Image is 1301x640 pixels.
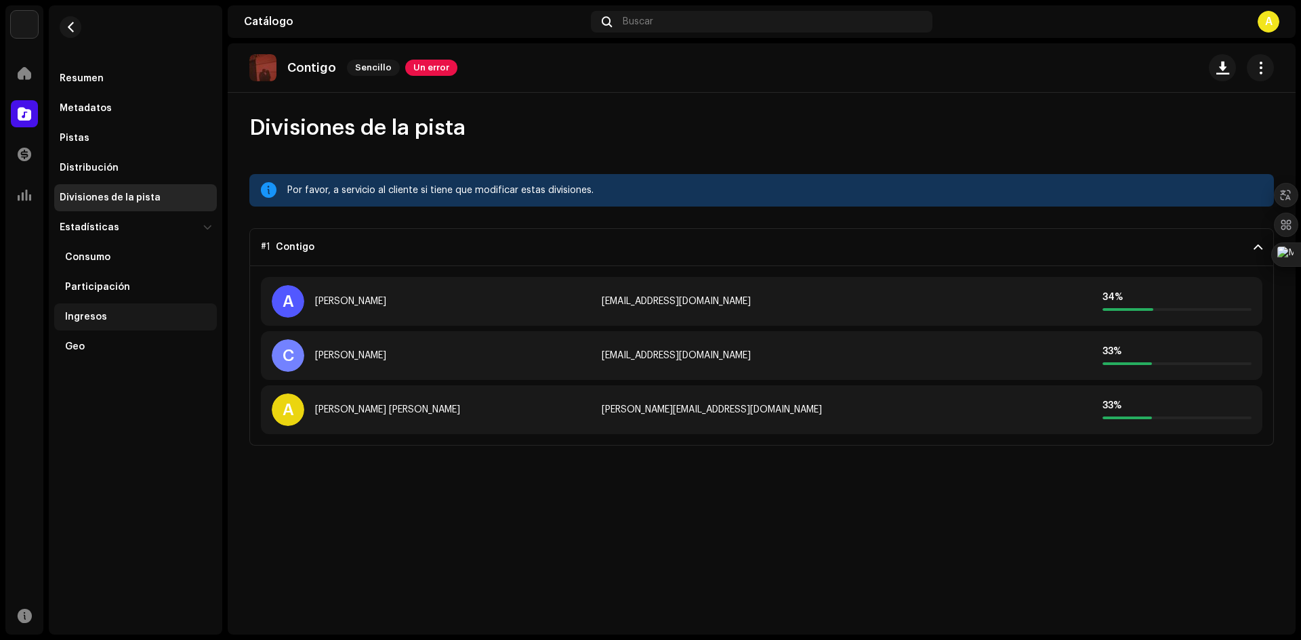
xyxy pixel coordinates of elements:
[272,393,304,426] div: A
[60,73,104,84] div: Resumen
[272,339,304,372] div: C
[1115,293,1123,302] span: %
[1102,293,1115,302] span: 34
[65,282,130,293] div: Participación
[65,341,85,352] div: Geo
[249,228,1274,266] p-accordion-header: #1Contigo
[54,125,217,152] re-m-nav-item: Pistas
[347,60,400,76] span: Sencillo
[315,404,460,415] div: Alberto Carrasco Sastre
[1102,401,1113,410] span: 33
[54,65,217,92] re-m-nav-item: Resumen
[261,242,270,253] span: #1
[244,16,585,27] div: Catálogo
[272,285,304,318] div: A
[249,114,466,142] span: Divisiones de la pista
[60,222,119,233] div: Estadísticas
[1113,347,1121,356] span: %
[602,404,921,415] div: alberto.carrascosastre@gmail.com
[54,333,217,360] re-m-nav-item: Geo
[249,54,276,81] img: 6818c8b3-f0bd-4932-8513-8b052d5425d1
[54,184,217,211] re-m-nav-item: Divisiones de la pista
[54,154,217,182] re-m-nav-item: Distribución
[60,133,89,144] div: Pistas
[1258,11,1279,33] div: A
[54,214,217,360] re-m-nav-dropdown: Estadísticas
[1113,401,1121,410] span: %
[315,296,386,307] div: Alejandro Rosales
[602,296,921,307] div: 93alejandrorosales@gmail.com
[11,11,38,38] img: 297a105e-aa6c-4183-9ff4-27133c00f2e2
[287,182,1263,198] div: Por favor, a servicio al cliente si tiene que modificar estas divisiones.
[54,95,217,122] re-m-nav-item: Metadatos
[60,163,119,173] div: Distribución
[315,350,386,361] div: Carlos Gutierrez
[65,252,110,263] div: Consumo
[54,244,217,271] re-m-nav-item: Consumo
[65,312,107,322] div: Ingresos
[602,350,921,361] div: accounts@monke.es
[60,192,161,203] div: Divisiones de la pista
[276,242,314,253] div: Contigo
[1102,347,1113,356] span: 33
[249,266,1274,446] p-accordion-content: #1Contigo
[54,274,217,301] re-m-nav-item: Participación
[54,303,217,330] re-m-nav-item: Ingresos
[623,16,653,27] span: Buscar
[287,61,336,75] p: Contigo
[60,103,112,114] div: Metadatos
[405,60,457,76] span: Un error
